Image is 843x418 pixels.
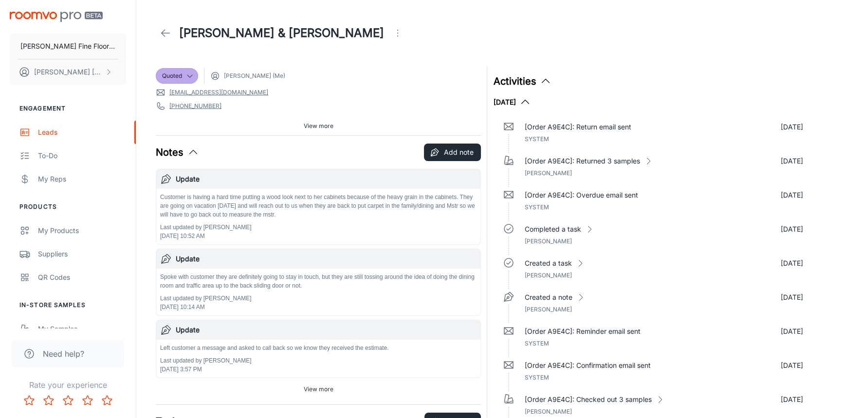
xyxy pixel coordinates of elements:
[424,144,481,161] button: Add note
[524,340,549,347] span: System
[19,391,39,410] button: Rate 1 star
[524,224,581,235] p: Completed a task
[524,135,549,143] span: System
[524,292,572,303] p: Created a note
[176,174,476,184] h6: Update
[10,59,126,85] button: [PERSON_NAME] [PERSON_NAME]
[781,292,803,303] p: [DATE]
[524,203,549,211] span: System
[781,122,803,132] p: [DATE]
[39,391,58,410] button: Rate 2 star
[524,237,571,245] span: [PERSON_NAME]
[160,365,389,374] p: [DATE] 3:57 PM
[781,224,803,235] p: [DATE]
[176,325,476,335] h6: Update
[781,326,803,337] p: [DATE]
[524,326,640,337] p: [Order A9E4C]: Reminder email sent
[524,258,571,269] p: Created a task
[156,145,199,160] button: Notes
[169,102,221,110] a: [PHONE_NUMBER]
[493,74,551,89] button: Activities
[524,394,651,405] p: [Order A9E4C]: Checked out 3 samples
[493,96,531,108] button: [DATE]
[156,249,480,315] button: UpdateSpoke with customer they are definitely going to stay in touch, but they are still tossing ...
[160,344,389,352] p: Left customer a message and asked to call back so we know they received the estimate.
[162,72,182,80] span: Quoted
[38,324,126,334] div: My Samples
[169,88,268,97] a: [EMAIL_ADDRESS][DOMAIN_NAME]
[176,254,476,264] h6: Update
[38,249,126,259] div: Suppliers
[156,68,198,84] div: Quoted
[8,379,128,391] p: Rate your experience
[160,232,476,240] p: [DATE] 10:52 AM
[781,190,803,200] p: [DATE]
[160,294,476,303] p: Last updated by [PERSON_NAME]
[524,169,571,177] span: [PERSON_NAME]
[300,119,337,133] button: View more
[524,360,650,371] p: [Order A9E4C]: Confirmation email sent
[304,122,333,130] span: View more
[78,391,97,410] button: Rate 4 star
[10,34,126,59] button: [PERSON_NAME] Fine Floors, Inc
[524,272,571,279] span: [PERSON_NAME]
[781,258,803,269] p: [DATE]
[160,223,476,232] p: Last updated by [PERSON_NAME]
[38,272,126,283] div: QR Codes
[160,273,476,290] p: Spoke with customer they are definitely going to stay in touch, but they are still tossing around...
[43,348,84,360] span: Need help?
[38,127,126,138] div: Leads
[304,385,333,394] span: View more
[781,156,803,166] p: [DATE]
[58,391,78,410] button: Rate 3 star
[781,360,803,371] p: [DATE]
[156,169,480,244] button: UpdateCustomer is having a hard time putting a wood look next to her cabinets because of the heav...
[524,122,631,132] p: [Order A9E4C]: Return email sent
[156,320,480,378] button: UpdateLeft customer a message and asked to call back so we know they received the estimate.Last u...
[10,12,103,22] img: Roomvo PRO Beta
[524,374,549,381] span: System
[97,391,117,410] button: Rate 5 star
[20,41,115,52] p: [PERSON_NAME] Fine Floors, Inc
[160,303,476,311] p: [DATE] 10:14 AM
[179,24,384,42] h1: [PERSON_NAME] & [PERSON_NAME]
[34,67,103,77] p: [PERSON_NAME] [PERSON_NAME]
[300,382,337,397] button: View more
[524,408,571,415] span: [PERSON_NAME]
[781,394,803,405] p: [DATE]
[38,150,126,161] div: To-do
[524,190,638,200] p: [Order A9E4C]: Overdue email sent
[38,225,126,236] div: My Products
[524,306,571,313] span: [PERSON_NAME]
[38,174,126,184] div: My Reps
[524,156,640,166] p: [Order A9E4C]: Returned 3 samples
[224,72,285,80] span: [PERSON_NAME] (Me)
[160,193,476,219] p: Customer is having a hard time putting a wood look next to her cabinets because of the heavy grai...
[388,23,407,43] button: Open menu
[160,356,389,365] p: Last updated by [PERSON_NAME]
